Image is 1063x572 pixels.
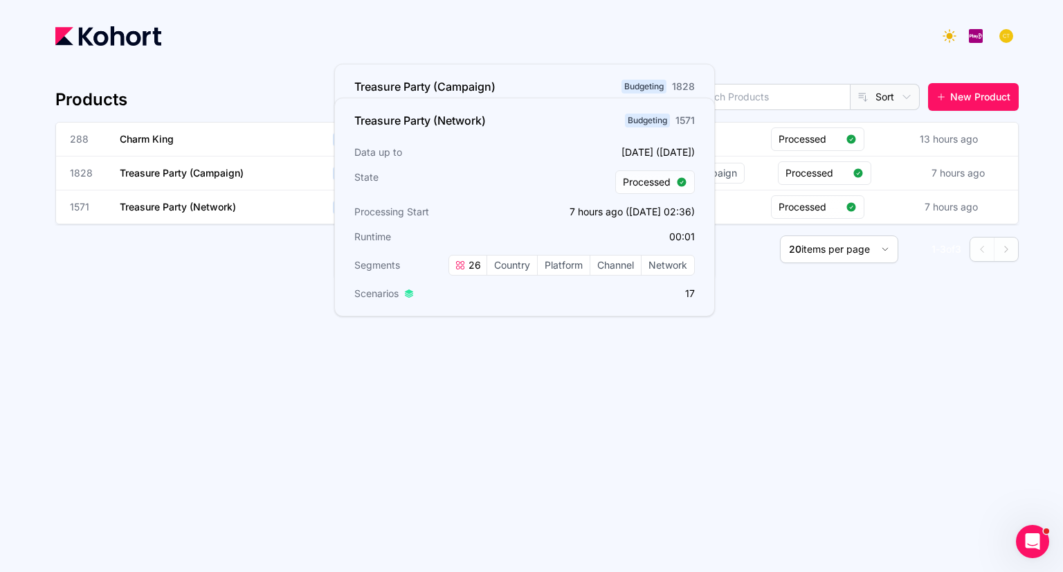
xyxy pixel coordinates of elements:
[785,166,847,180] span: Processed
[917,129,981,149] div: 13 hours ago
[669,231,695,242] app-duration-counter: 00:01
[70,200,103,214] span: 1571
[120,133,174,145] span: Charm King
[354,170,520,194] h3: State
[669,84,850,109] input: Search Products
[354,287,399,301] span: Scenarios
[333,133,378,146] span: Budgeting
[354,258,400,272] span: Segments
[333,167,378,180] span: Budgeting
[333,201,378,214] span: Budgeting
[538,256,590,275] span: Platform
[779,200,840,214] span: Processed
[55,89,127,111] h4: Products
[950,90,1010,104] span: New Product
[875,90,894,104] span: Sort
[625,114,670,127] span: Budgeting
[354,112,486,129] h3: Treasure Party (Network)
[801,243,870,255] span: items per page
[623,175,671,189] span: Processed
[940,243,946,255] span: 3
[487,256,537,275] span: Country
[642,256,694,275] span: Network
[780,235,898,263] button: 20items per page
[354,145,520,159] h3: Data up to
[672,80,695,93] div: 1828
[466,258,481,272] span: 26
[529,205,695,219] p: 7 hours ago ([DATE] 02:36)
[789,243,801,255] span: 20
[928,83,1019,111] button: New Product
[354,205,520,219] h3: Processing Start
[529,145,695,159] p: [DATE] ([DATE])
[929,163,988,183] div: 7 hours ago
[120,201,236,213] span: Treasure Party (Network)
[922,197,981,217] div: 7 hours ago
[120,167,244,179] span: Treasure Party (Campaign)
[70,166,103,180] span: 1828
[675,114,695,127] div: 1571
[779,132,840,146] span: Processed
[621,80,666,93] span: Budgeting
[55,26,161,46] img: Kohort logo
[955,243,961,255] span: 3
[354,78,496,95] h3: Treasure Party (Campaign)
[936,243,940,255] span: -
[932,243,936,255] span: 1
[946,243,955,255] span: of
[70,132,103,146] span: 288
[529,287,695,301] p: 17
[354,230,520,244] h3: Runtime
[1016,525,1049,558] iframe: Intercom live chat
[590,256,641,275] span: Channel
[969,29,983,43] img: logo_PlayQ_20230721100321046856.png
